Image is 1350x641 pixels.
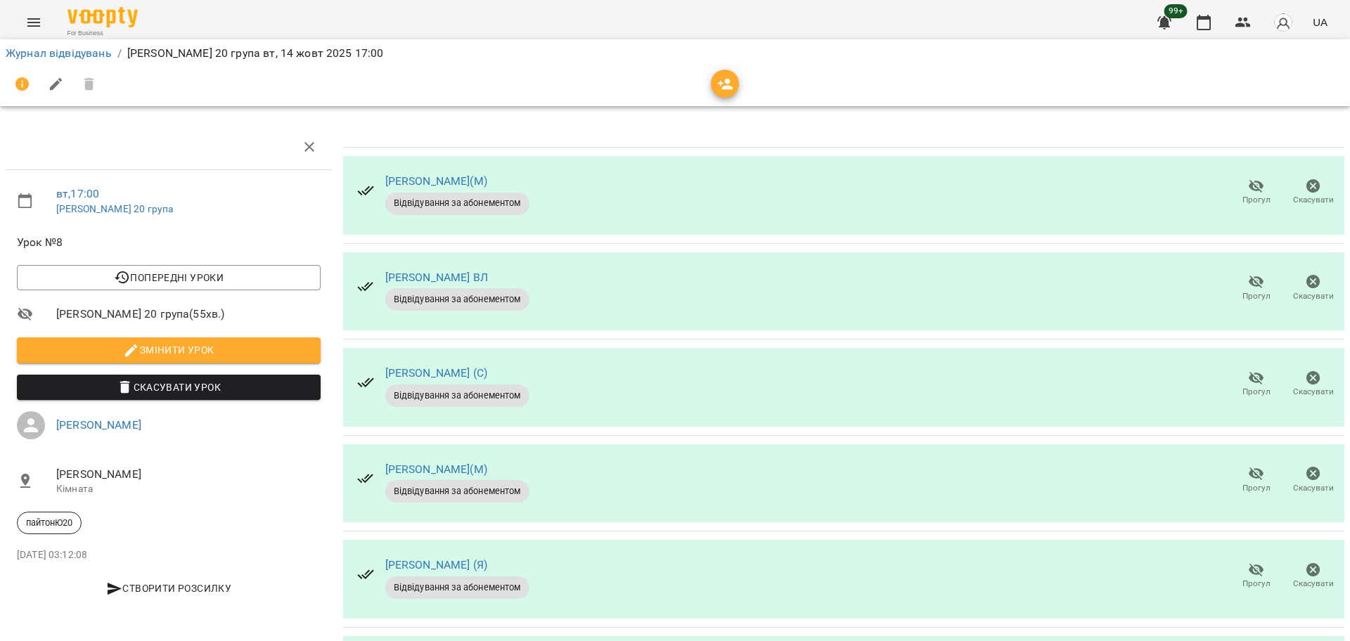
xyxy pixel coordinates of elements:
[17,576,321,601] button: Створити розсилку
[56,203,173,214] a: [PERSON_NAME] 20 група
[1228,557,1285,596] button: Прогул
[1285,268,1342,308] button: Скасувати
[385,558,488,571] a: [PERSON_NAME] (Я)
[385,197,529,209] span: Відвідування за абонементом
[385,389,529,402] span: Відвідування за абонементом
[17,265,321,290] button: Попередні уроки
[1228,173,1285,212] button: Прогул
[1293,578,1334,590] span: Скасувати
[56,306,321,323] span: [PERSON_NAME] 20 група ( 55 хв. )
[28,379,309,396] span: Скасувати Урок
[1228,365,1285,404] button: Прогул
[1285,557,1342,596] button: Скасувати
[1285,365,1342,404] button: Скасувати
[1293,386,1334,398] span: Скасувати
[1293,194,1334,206] span: Скасувати
[385,293,529,306] span: Відвідування за абонементом
[1242,482,1271,494] span: Прогул
[17,234,321,251] span: Урок №8
[385,271,488,284] a: [PERSON_NAME] ВЛ
[1313,15,1327,30] span: UA
[1242,194,1271,206] span: Прогул
[56,482,321,496] p: Кімната
[17,375,321,400] button: Скасувати Урок
[17,512,82,534] div: пайтонЮ20
[6,46,112,60] a: Журнал відвідувань
[1242,578,1271,590] span: Прогул
[28,269,309,286] span: Попередні уроки
[1293,482,1334,494] span: Скасувати
[1242,386,1271,398] span: Прогул
[1285,461,1342,500] button: Скасувати
[385,174,487,188] a: [PERSON_NAME](М)
[385,366,488,380] a: [PERSON_NAME] (С)
[1164,4,1188,18] span: 99+
[117,45,122,62] li: /
[56,466,321,483] span: [PERSON_NAME]
[67,29,138,38] span: For Business
[1293,290,1334,302] span: Скасувати
[1307,9,1333,35] button: UA
[127,45,384,62] p: [PERSON_NAME] 20 група вт, 14 жовт 2025 17:00
[385,485,529,498] span: Відвідування за абонементом
[56,187,99,200] a: вт , 17:00
[22,580,315,597] span: Створити розсилку
[1273,13,1293,32] img: avatar_s.png
[18,517,81,529] span: пайтонЮ20
[56,418,141,432] a: [PERSON_NAME]
[17,6,51,39] button: Menu
[28,342,309,358] span: Змінити урок
[67,7,138,27] img: Voopty Logo
[1228,268,1285,308] button: Прогул
[1228,461,1285,500] button: Прогул
[385,462,487,476] a: [PERSON_NAME](М)
[1285,173,1342,212] button: Скасувати
[17,337,321,363] button: Змінити урок
[1242,290,1271,302] span: Прогул
[17,548,321,562] p: [DATE] 03:12:08
[385,581,529,594] span: Відвідування за абонементом
[6,45,1344,62] nav: breadcrumb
